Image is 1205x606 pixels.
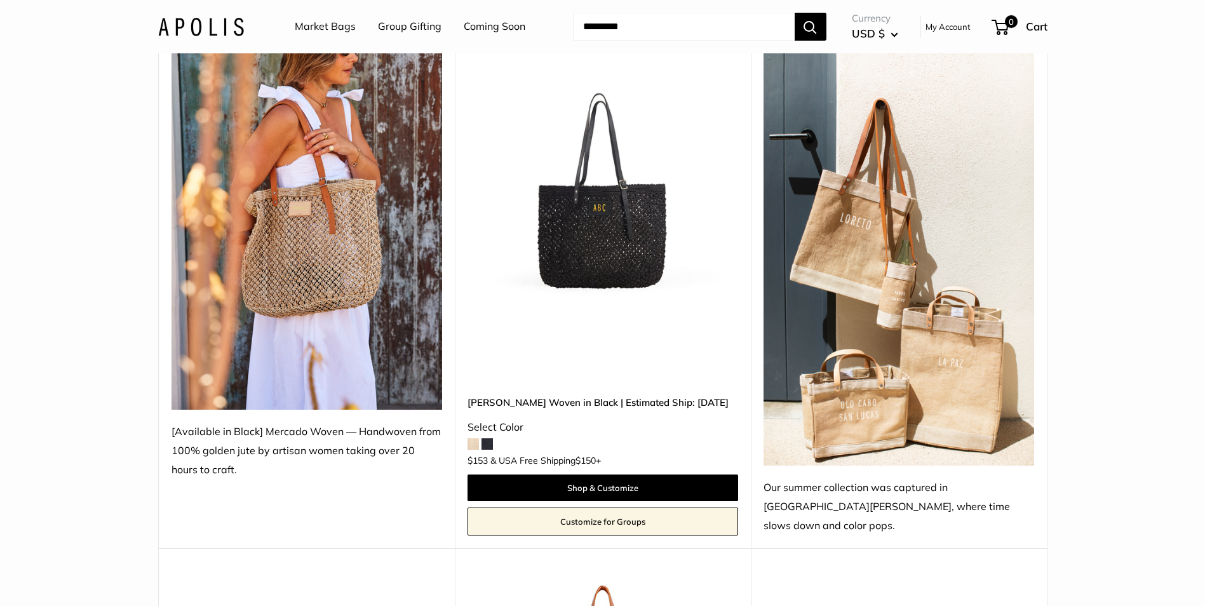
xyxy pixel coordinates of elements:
img: Apolis [158,17,244,36]
img: [Available in Black] Mercado Woven — Handwoven from 100% golden jute by artisan women taking over... [172,49,442,410]
span: $150 [576,455,596,466]
div: [Available in Black] Mercado Woven — Handwoven from 100% golden jute by artisan women taking over... [172,422,442,480]
span: $153 [468,455,488,466]
a: My Account [926,19,971,34]
a: Mercado Woven in Black | Estimated Ship: Oct. 19thMercado Woven in Black | Estimated Ship: Oct. 19th [468,49,738,320]
button: USD $ [852,24,898,44]
a: Market Bags [295,17,356,36]
span: Currency [852,10,898,27]
a: Group Gifting [378,17,441,36]
div: Our summer collection was captured in [GEOGRAPHIC_DATA][PERSON_NAME], where time slows down and c... [764,478,1034,535]
a: 0 Cart [993,17,1047,37]
a: Shop & Customize [468,475,738,501]
span: & USA Free Shipping + [490,456,601,465]
div: Select Color [468,418,738,437]
span: 0 [1004,15,1017,28]
span: USD $ [852,27,885,40]
a: Coming Soon [464,17,525,36]
span: Cart [1026,20,1047,33]
input: Search... [573,13,795,41]
a: Customize for Groups [468,508,738,535]
img: Mercado Woven in Black | Estimated Ship: Oct. 19th [468,49,738,320]
button: Search [795,13,826,41]
img: Our summer collection was captured in Todos Santos, where time slows down and color pops. [764,49,1034,466]
a: [PERSON_NAME] Woven in Black | Estimated Ship: [DATE] [468,395,738,410]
